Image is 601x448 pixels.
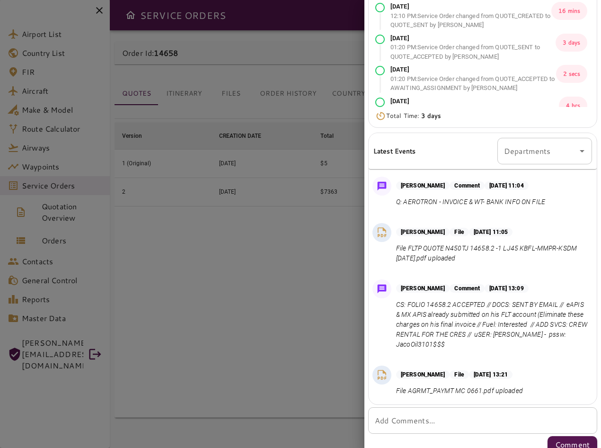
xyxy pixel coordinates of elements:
button: Open [575,144,589,158]
p: [DATE] 13:09 [485,284,528,293]
p: [DATE] [390,34,556,43]
p: [PERSON_NAME] [396,181,450,190]
p: Comment [450,181,485,190]
h6: Latest Events [373,146,415,156]
p: 12:10 PM : Service Order changed from QUOTE_CREATED to QUOTE_SENT by [PERSON_NAME] [390,11,551,30]
p: [DATE] [390,97,559,106]
b: 3 days [421,111,441,120]
p: 2 secs [556,65,587,83]
p: [PERSON_NAME] [396,370,450,379]
p: 01:20 PM : Service Order changed from QUOTE_ACCEPTED to AWAITING_ASSIGNMENT by [PERSON_NAME] [390,74,556,93]
p: 05:56 PM : Service Order changed from AWAITING_ASSIGNMENT to TRIP_PREPARATION by [PERSON_NAME] [390,106,559,134]
p: 3 days [556,34,587,52]
p: Comment [450,284,485,293]
img: PDF File [375,225,389,240]
p: [DATE] 13:21 [469,370,513,379]
p: File AGRMT_PAYMT MC 0661.pdf uploaded [396,386,523,396]
p: [DATE] 11:05 [469,228,513,236]
p: 01:20 PM : Service Order changed from QUOTE_SENT to QUOTE_ACCEPTED by [PERSON_NAME] [390,43,556,61]
img: Timer Icon [375,111,386,121]
p: [DATE] [390,65,556,74]
p: [PERSON_NAME] [396,228,450,236]
img: Message Icon [375,179,389,193]
p: File [450,228,468,236]
img: PDF File [375,368,389,382]
p: CS: FOLIO 14658.2 ACCEPTED // DOCS: SENT BY EMAIL // eAPIS & MX APIS already submitted on his FLT... [396,300,588,349]
p: 16 mins [551,2,587,20]
p: File [450,370,468,379]
p: [DATE] 11:04 [485,181,528,190]
img: Message Icon [375,282,389,296]
p: 4 hrs [559,97,587,115]
p: [PERSON_NAME] [396,284,450,293]
p: File FLTP QUOTE N450TJ 14658.2 -1 LJ45 KBFL-MMPR-KSDM [DATE].pdf uploaded [396,243,588,263]
p: Q: AEROTRON - INVOICE & WT- BANK INFO ON FILE [396,197,545,207]
p: [DATE] [390,2,551,11]
p: Total Time: [386,111,441,121]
